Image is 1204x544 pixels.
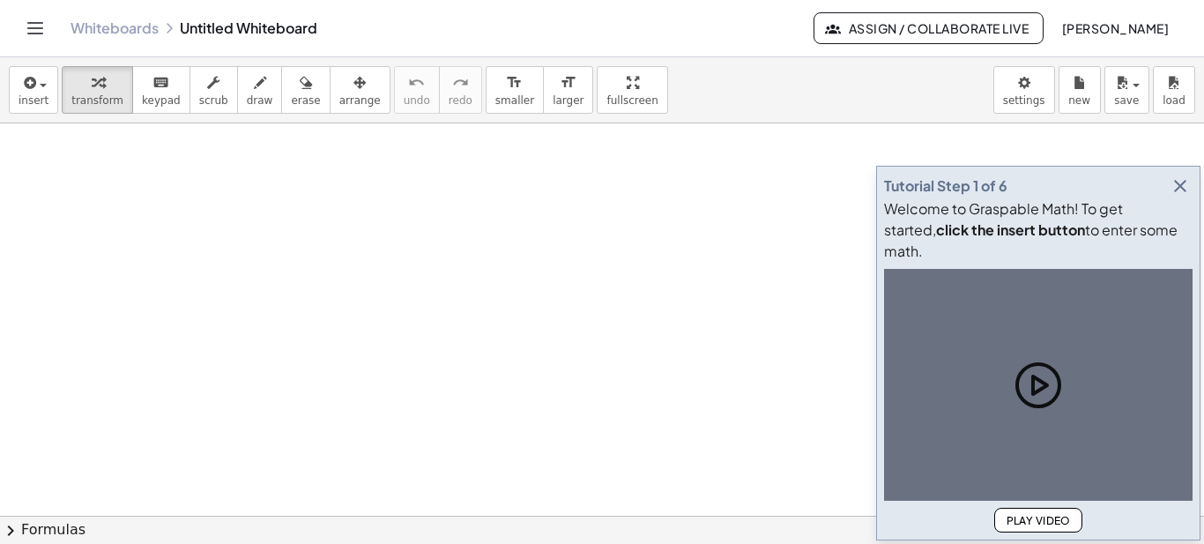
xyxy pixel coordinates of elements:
span: new [1068,94,1090,107]
button: keyboardkeypad [132,66,190,114]
a: Whiteboards [71,19,159,37]
i: redo [452,72,469,93]
div: Tutorial Step 1 of 6 [884,175,1007,197]
button: format_sizesmaller [486,66,544,114]
span: smaller [495,94,534,107]
button: Toggle navigation [21,14,49,42]
span: undo [404,94,430,107]
button: fullscreen [597,66,667,114]
i: undo [408,72,425,93]
span: fullscreen [606,94,658,107]
i: format_size [560,72,576,93]
button: Assign / Collaborate Live [814,12,1044,44]
button: save [1104,66,1149,114]
span: Assign / Collaborate Live [829,20,1029,36]
span: insert [19,94,48,107]
button: draw [237,66,283,114]
span: larger [553,94,583,107]
button: format_sizelarger [543,66,593,114]
span: [PERSON_NAME] [1061,20,1169,36]
span: erase [291,94,320,107]
span: Play Video [1006,514,1071,527]
button: arrange [330,66,390,114]
i: keyboard [152,72,169,93]
button: load [1153,66,1195,114]
span: save [1114,94,1139,107]
button: erase [281,66,330,114]
span: redo [449,94,472,107]
button: Play Video [994,508,1082,533]
button: settings [993,66,1055,114]
span: arrange [339,94,381,107]
span: keypad [142,94,181,107]
button: insert [9,66,58,114]
b: click the insert button [936,220,1085,239]
span: load [1163,94,1185,107]
button: redoredo [439,66,482,114]
div: Welcome to Graspable Math! To get started, to enter some math. [884,198,1193,262]
i: format_size [506,72,523,93]
span: transform [71,94,123,107]
button: [PERSON_NAME] [1047,12,1183,44]
button: scrub [190,66,238,114]
button: new [1059,66,1101,114]
button: undoundo [394,66,440,114]
span: settings [1003,94,1045,107]
span: scrub [199,94,228,107]
span: draw [247,94,273,107]
button: transform [62,66,133,114]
